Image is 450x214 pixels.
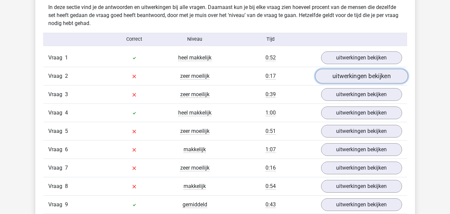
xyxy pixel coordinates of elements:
span: Vraag [48,164,65,172]
span: 1 [65,54,68,61]
span: 0:17 [265,73,276,79]
span: 2 [65,73,68,79]
span: 7 [65,165,68,171]
a: uitwerkingen bekijken [315,69,408,83]
span: 1:07 [265,146,276,153]
span: 5 [65,128,68,134]
span: Vraag [48,146,65,154]
span: 6 [65,146,68,153]
a: uitwerkingen bekijken [321,198,402,211]
span: zeer moeilijk [180,91,210,98]
span: heel makkelijk [178,110,212,116]
span: Vraag [48,201,65,209]
span: makkelijk [184,146,206,153]
a: uitwerkingen bekijken [321,162,402,174]
span: Vraag [48,127,65,135]
span: 0:54 [265,183,276,190]
span: 9 [65,201,68,208]
a: uitwerkingen bekijken [321,125,402,138]
div: In deze sectie vind je de antwoorden en uitwerkingen bij alle vragen. Daarnaast kun je bij elke v... [43,3,407,27]
span: Vraag [48,54,65,62]
a: uitwerkingen bekijken [321,51,402,64]
span: 4 [65,110,68,116]
span: 0:43 [265,201,276,208]
span: 0:39 [265,91,276,98]
span: zeer moeilijk [180,165,210,171]
span: 0:52 [265,54,276,61]
span: 0:51 [265,128,276,135]
span: Vraag [48,72,65,80]
div: Tijd [225,36,316,43]
span: zeer moeilijk [180,128,210,135]
span: 3 [65,91,68,97]
a: uitwerkingen bekijken [321,106,402,119]
span: 8 [65,183,68,189]
span: 0:16 [265,165,276,171]
span: makkelijk [184,183,206,190]
a: uitwerkingen bekijken [321,143,402,156]
span: Vraag [48,109,65,117]
a: uitwerkingen bekijken [321,88,402,101]
div: Correct [104,36,165,43]
span: 1:00 [265,110,276,116]
span: heel makkelijk [178,54,212,61]
span: Vraag [48,90,65,98]
div: Niveau [165,36,225,43]
span: Vraag [48,182,65,190]
span: gemiddeld [183,201,207,208]
span: zeer moeilijk [180,73,210,79]
a: uitwerkingen bekijken [321,180,402,193]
